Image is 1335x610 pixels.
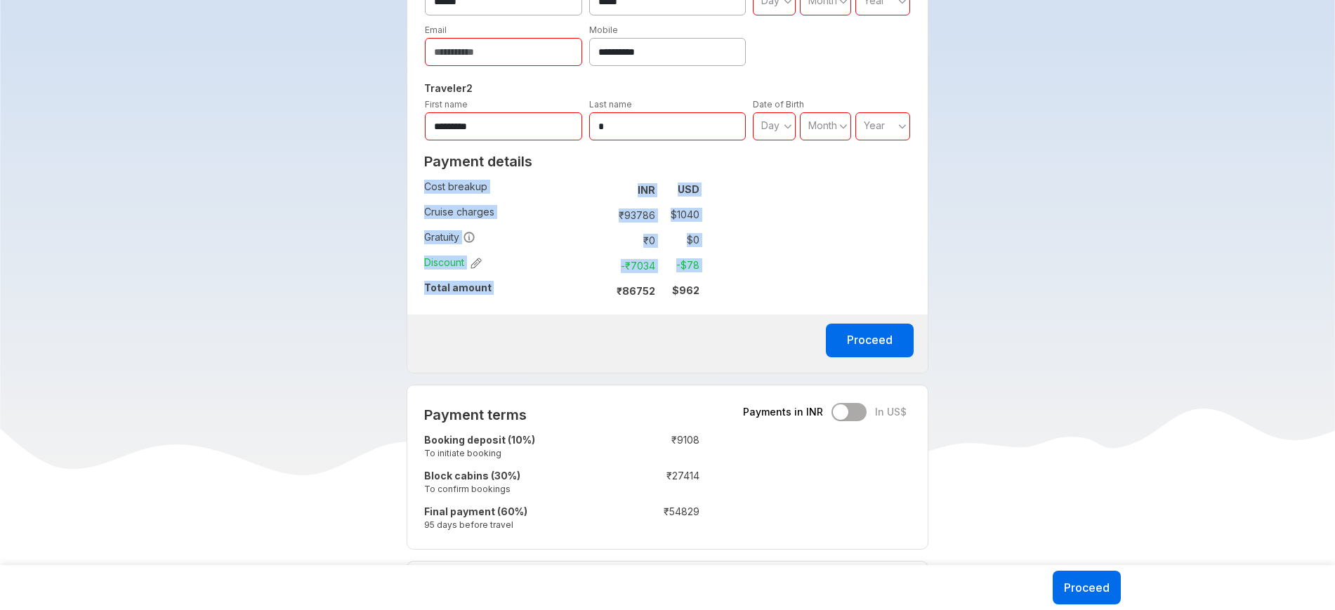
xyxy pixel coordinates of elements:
button: Proceed [1053,571,1121,604]
td: Cost breakup [424,177,596,202]
h2: Payment terms [424,406,699,423]
label: Date of Birth [753,99,804,110]
strong: Block cabins (30%) [424,470,520,482]
td: : [609,430,616,466]
svg: angle down [784,119,792,133]
span: Payments in INR [743,405,823,419]
svg: angle down [898,119,907,133]
span: In US$ [875,405,907,419]
td: : [596,202,602,227]
label: First name [425,99,468,110]
td: ₹ 9108 [616,430,699,466]
label: Last name [589,99,632,110]
label: Email [425,25,447,35]
td: Cruise charges [424,202,596,227]
strong: Booking deposit (10%) [424,434,535,446]
strong: $ 962 [672,284,699,296]
strong: INR [638,184,655,196]
label: Mobile [589,25,618,35]
strong: ₹ 86752 [617,285,655,297]
h2: Payment details [424,153,699,170]
small: To confirm bookings [424,483,609,495]
td: : [596,227,602,253]
td: : [596,253,602,278]
td: -₹ 7034 [602,256,661,275]
td: ₹ 0 [602,230,661,250]
td: ₹ 27414 [616,466,699,502]
h5: Traveler 2 [421,80,914,97]
strong: Total amount [424,281,492,293]
td: $ 1040 [661,205,699,225]
span: Discount [424,256,482,270]
td: : [596,278,602,303]
td: : [609,502,616,538]
button: Proceed [826,324,914,357]
td: -$ 78 [661,256,699,275]
small: 95 days before travel [424,519,609,531]
td: ₹ 54829 [616,502,699,538]
td: : [609,466,616,502]
span: Day [761,119,780,131]
td: $ 0 [661,230,699,250]
span: Year [864,119,885,131]
svg: angle down [839,119,848,133]
span: Month [808,119,837,131]
small: To initiate booking [424,447,609,459]
strong: Final payment (60%) [424,505,527,517]
td: : [596,177,602,202]
td: ₹ 93786 [602,205,661,225]
span: Gratuity [424,230,475,244]
strong: USD [678,183,699,195]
